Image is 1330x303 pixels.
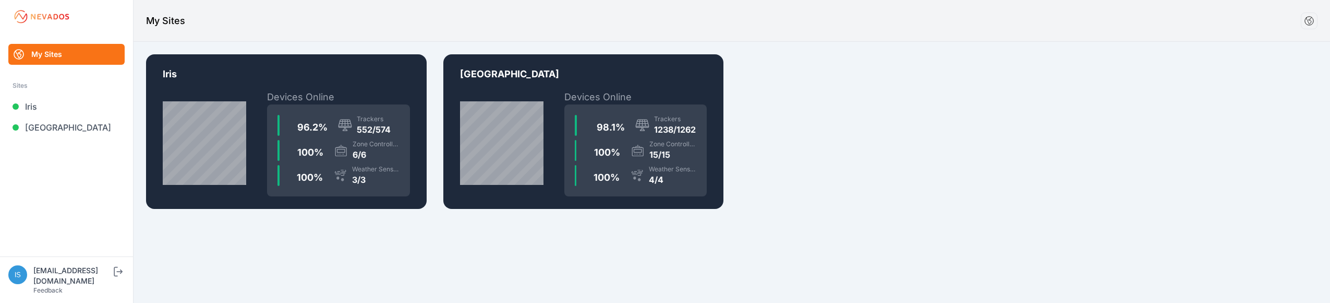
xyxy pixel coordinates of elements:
span: 100 % [297,172,323,183]
div: 4/4 [649,173,696,186]
div: Trackers [357,115,391,123]
a: Iris [8,96,125,117]
div: 6/6 [353,148,400,161]
a: LA-02 [443,54,724,209]
span: 96.2 % [297,122,328,133]
span: 100 % [594,172,620,183]
span: 100 % [297,147,323,158]
span: 100 % [594,147,620,158]
a: LA-01 [146,54,427,209]
img: iswagart@prim.com [8,265,27,284]
div: Trackers [654,115,696,123]
div: [EMAIL_ADDRESS][DOMAIN_NAME] [33,265,112,286]
div: Zone Controllers [649,140,696,148]
div: Sites [13,79,120,92]
a: Feedback [33,286,63,294]
a: [GEOGRAPHIC_DATA] [8,117,125,138]
h2: Devices Online [267,90,410,104]
img: Nevados [13,8,71,25]
p: [GEOGRAPHIC_DATA] [460,67,707,90]
h1: My Sites [146,14,185,28]
h2: Devices Online [564,90,707,104]
div: 15/15 [649,148,696,161]
div: 3/3 [352,173,400,186]
p: Iris [163,67,410,90]
div: Weather Sensors [649,165,696,173]
div: Weather Sensors [352,165,400,173]
div: Zone Controllers [353,140,400,148]
div: 552/574 [357,123,391,136]
a: My Sites [8,44,125,65]
div: 1238/1262 [654,123,696,136]
span: 98.1 % [597,122,625,133]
